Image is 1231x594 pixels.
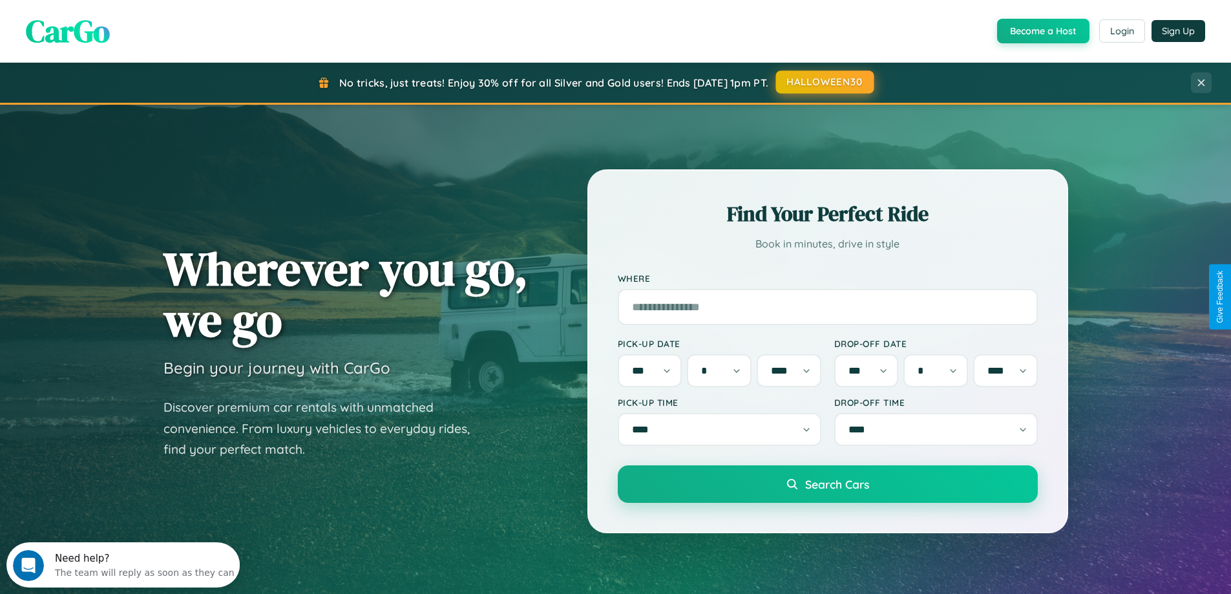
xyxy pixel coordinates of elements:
[6,542,240,588] iframe: Intercom live chat discovery launcher
[339,76,768,89] span: No tricks, just treats! Enjoy 30% off for all Silver and Gold users! Ends [DATE] 1pm PT.
[163,397,487,460] p: Discover premium car rentals with unmatched convenience. From luxury vehicles to everyday rides, ...
[1152,20,1205,42] button: Sign Up
[805,477,869,491] span: Search Cars
[13,550,44,581] iframe: Intercom live chat
[48,21,228,35] div: The team will reply as soon as they can
[618,397,821,408] label: Pick-up Time
[26,10,110,52] span: CarGo
[618,200,1038,228] h2: Find Your Perfect Ride
[163,243,528,345] h1: Wherever you go, we go
[1215,271,1225,323] div: Give Feedback
[776,70,874,94] button: HALLOWEEN30
[48,11,228,21] div: Need help?
[163,358,390,377] h3: Begin your journey with CarGo
[618,338,821,349] label: Pick-up Date
[618,235,1038,253] p: Book in minutes, drive in style
[834,338,1038,349] label: Drop-off Date
[1099,19,1145,43] button: Login
[618,465,1038,503] button: Search Cars
[834,397,1038,408] label: Drop-off Time
[997,19,1089,43] button: Become a Host
[618,273,1038,284] label: Where
[5,5,240,41] div: Open Intercom Messenger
